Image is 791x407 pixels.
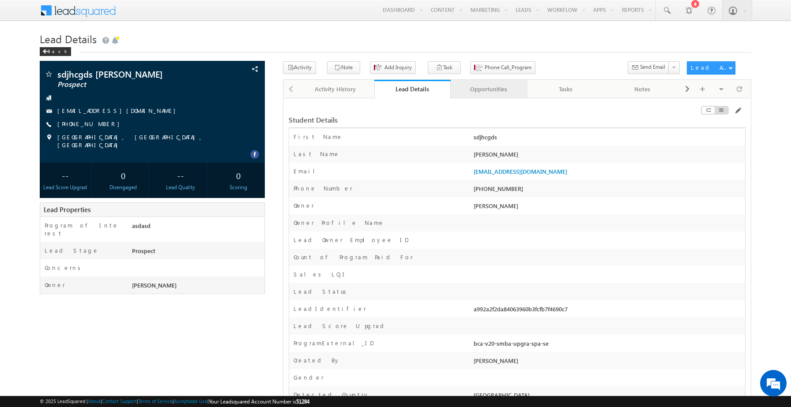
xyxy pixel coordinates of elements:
a: Back [40,47,75,54]
span: Your Leadsquared Account Number is [209,398,309,405]
div: Notes [611,84,673,94]
span: [PERSON_NAME] [474,202,518,209]
span: Add Inquiry [384,63,412,71]
a: Acceptable Use [174,398,207,404]
div: 0 [99,167,147,183]
div: Disengaged [99,183,147,191]
div: Scoring [215,183,262,191]
button: Send Email [628,61,669,74]
a: Terms of Service [138,398,173,404]
div: [PHONE_NUMBER] [471,184,745,197]
div: Lead Quality [157,183,204,191]
span: Send Email [640,63,665,71]
label: Phone Number [294,184,353,192]
div: Tasks [535,84,596,94]
div: [PERSON_NAME] [471,150,745,162]
div: -- [157,167,204,183]
div: a992a2f2da84063960b3fcfb7f4690c7 [471,305,745,317]
div: sdjhcgds [471,133,745,145]
a: [EMAIL_ADDRESS][DOMAIN_NAME] [474,168,567,175]
span: [GEOGRAPHIC_DATA], [GEOGRAPHIC_DATA], [GEOGRAPHIC_DATA] [57,133,241,149]
a: Contact Support [102,398,137,404]
label: Gender [294,373,324,381]
label: Lead Owner Employee ID [294,236,408,244]
span: Phone Call_Program [485,63,531,71]
div: Back [40,47,71,56]
div: Lead Actions [691,63,728,71]
label: Email [294,167,322,175]
label: Lead Score Upgrad [294,322,387,330]
label: Owner Profile Name [294,219,384,227]
span: Lead Properties [44,205,90,214]
span: [PERSON_NAME] [132,281,177,289]
div: [PERSON_NAME] [471,356,745,369]
label: Last Name [294,150,340,158]
span: 51284 [296,398,309,405]
label: Detected Country [294,391,369,399]
label: Created By [294,356,340,364]
button: Add Inquiry [370,61,416,74]
button: Phone Call_Program [470,61,535,74]
label: Owner [45,281,65,289]
a: Lead Details [374,80,451,98]
button: Task [428,61,461,74]
div: 0 [215,167,262,183]
label: Concerns [45,264,84,272]
div: -- [42,167,89,183]
div: bca-v20-smba-upgra-spa-se [471,339,745,351]
div: Opportunities [458,84,520,94]
label: Count of Program Paid For [294,253,413,261]
span: Prospect [57,80,198,89]
div: [GEOGRAPHIC_DATA] [471,391,745,403]
label: Owner [294,202,314,209]
a: Notes [604,80,681,98]
button: Note [327,61,360,74]
span: [PHONE_NUMBER] [57,120,124,129]
a: Opportunities [451,80,527,98]
span: Lead Details [40,32,97,46]
div: Student Details [289,116,589,124]
a: [EMAIL_ADDRESS][DOMAIN_NAME] [57,107,180,114]
div: Activity History [305,84,366,94]
div: Prospect [130,246,264,259]
label: Lead Stage [45,246,99,254]
label: Sales LQI [294,270,347,278]
a: About [88,398,101,404]
div: asdasd [130,221,264,234]
div: Lead Details [381,85,444,93]
label: Program of Interest [45,221,121,237]
button: Lead Actions [687,61,735,75]
span: © 2025 LeadSquared | | | | | [40,397,309,406]
label: LeadIdentifier [294,305,366,313]
label: First Name [294,133,343,141]
a: Tasks [527,80,604,98]
button: Activity [283,61,316,74]
div: Lead Score Upgrad [42,183,89,191]
label: Lead Status [294,288,350,295]
span: sdjhcgds [PERSON_NAME] [57,70,198,78]
a: Activity History [298,80,374,98]
label: ProgramExternal_ID [294,339,373,347]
